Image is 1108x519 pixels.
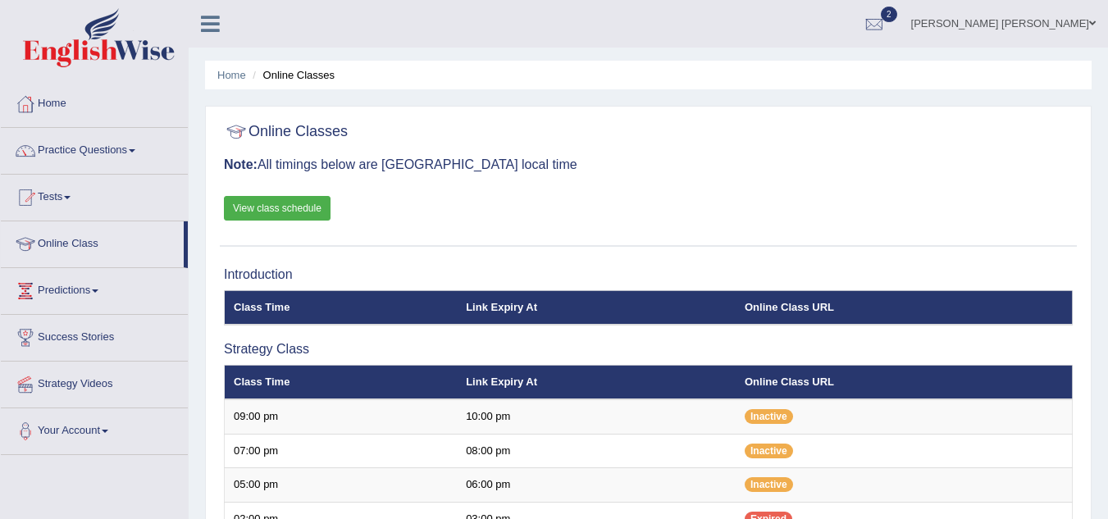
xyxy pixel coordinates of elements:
a: Home [217,69,246,81]
li: Online Classes [249,67,335,83]
span: 2 [881,7,897,22]
h3: Introduction [224,267,1073,282]
a: Your Account [1,408,188,449]
a: Online Class [1,221,184,262]
a: Practice Questions [1,128,188,169]
th: Link Expiry At [457,365,736,399]
td: 06:00 pm [457,468,736,503]
td: 05:00 pm [225,468,458,503]
span: Inactive [745,477,793,492]
a: Predictions [1,268,188,309]
span: Inactive [745,444,793,458]
a: View class schedule [224,196,331,221]
span: Inactive [745,409,793,424]
h3: All timings below are [GEOGRAPHIC_DATA] local time [224,157,1073,172]
a: Strategy Videos [1,362,188,403]
th: Class Time [225,365,458,399]
b: Note: [224,157,258,171]
th: Online Class URL [736,365,1073,399]
td: 08:00 pm [457,434,736,468]
h2: Online Classes [224,120,348,144]
th: Class Time [225,290,458,325]
td: 09:00 pm [225,399,458,434]
a: Success Stories [1,315,188,356]
th: Link Expiry At [457,290,736,325]
th: Online Class URL [736,290,1073,325]
td: 07:00 pm [225,434,458,468]
a: Home [1,81,188,122]
td: 10:00 pm [457,399,736,434]
a: Tests [1,175,188,216]
h3: Strategy Class [224,342,1073,357]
